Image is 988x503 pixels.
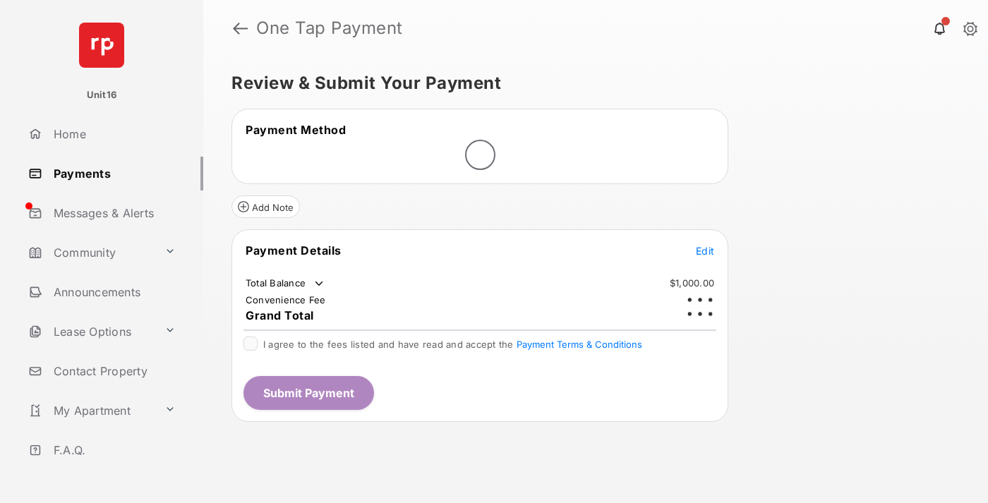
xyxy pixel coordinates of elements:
[23,315,159,349] a: Lease Options
[23,275,203,309] a: Announcements
[243,376,374,410] button: Submit Payment
[256,20,403,37] strong: One Tap Payment
[79,23,124,68] img: svg+xml;base64,PHN2ZyB4bWxucz0iaHR0cDovL3d3dy53My5vcmcvMjAwMC9zdmciIHdpZHRoPSI2NCIgaGVpZ2h0PSI2NC...
[669,277,715,289] td: $1,000.00
[696,245,714,257] span: Edit
[246,308,314,322] span: Grand Total
[23,117,203,151] a: Home
[263,339,642,350] span: I agree to the fees listed and have read and accept the
[246,243,342,257] span: Payment Details
[696,243,714,257] button: Edit
[245,277,326,291] td: Total Balance
[23,157,203,190] a: Payments
[231,195,300,218] button: Add Note
[231,75,948,92] h5: Review & Submit Your Payment
[517,339,642,350] button: I agree to the fees listed and have read and accept the
[23,433,203,467] a: F.A.Q.
[23,236,159,269] a: Community
[23,196,203,230] a: Messages & Alerts
[23,354,203,388] a: Contact Property
[245,293,327,306] td: Convenience Fee
[246,123,346,137] span: Payment Method
[87,88,117,102] p: Unit16
[23,394,159,428] a: My Apartment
